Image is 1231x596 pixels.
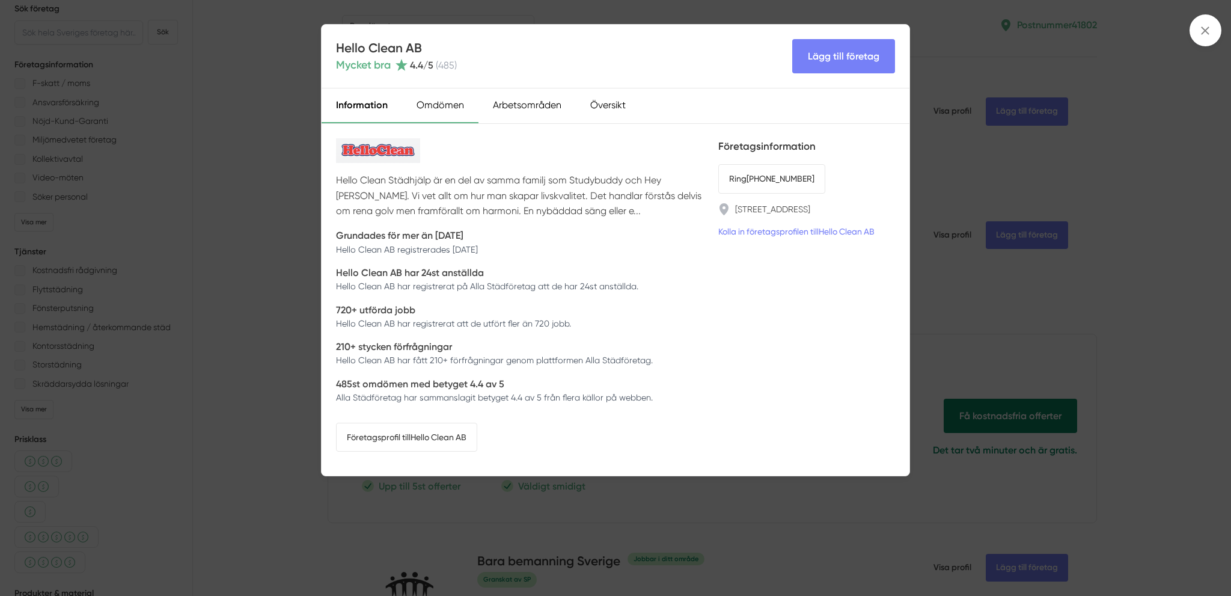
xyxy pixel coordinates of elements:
[322,88,402,123] div: Information
[576,88,640,123] div: Översikt
[336,392,653,404] p: Alla Städföretag har sammanslagit betyget 4.4 av 5 från flera källor på webben.
[792,39,895,73] : Lägg till företag
[478,88,576,123] div: Arbetsområden
[336,376,653,392] p: 485st omdömen med betyget 4.4 av 5
[336,265,638,280] p: Hello Clean AB har 24st anställda
[336,173,704,218] p: Hello Clean Städhjälp är en del av samma familj som Studybuddy och Hey [PERSON_NAME]. Vi vet allt...
[336,339,653,354] p: 210+ stycken förfrågningar
[718,138,895,155] h5: Företagsinformation
[718,225,875,238] a: Kolla in företagsprofilen tillHello Clean AB
[336,423,477,452] a: Företagsprofil tillHello Clean AB
[718,164,825,193] a: Ring[PHONE_NUMBER]
[336,303,571,318] p: 720+ utförda jobb
[336,280,638,292] p: Hello Clean AB har registrerat på Alla Städföretag att de har 24st anställda.
[336,57,391,73] span: Mycket bra
[402,88,478,123] div: Omdömen
[336,228,478,243] p: Grundades för mer än [DATE]
[436,60,457,71] span: ( 485 )
[410,60,433,71] span: 4.4 /5
[336,39,457,57] h4: Hello Clean AB
[336,318,571,330] p: Hello Clean AB har registrerat att de utfört fler än 720 jobb.
[336,244,478,256] p: Hello Clean AB registrerades [DATE]
[336,354,653,366] p: Hello Clean AB har fått 210+ förfrågningar genom plattformen Alla Städföretag.
[735,203,810,215] a: [STREET_ADDRESS]
[336,138,420,163] img: Hello Clean AB logotyp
